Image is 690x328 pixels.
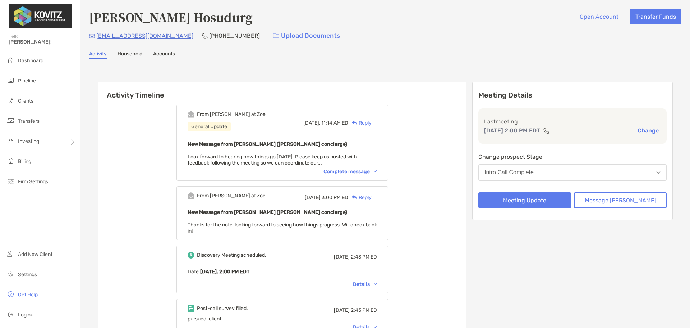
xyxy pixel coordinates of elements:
img: investing icon [6,136,15,145]
div: General Update [188,122,231,131]
img: Chevron icon [374,170,377,172]
a: Accounts [153,51,175,59]
span: [PERSON_NAME]! [9,39,76,45]
div: Complete message [323,169,377,175]
span: Add New Client [18,251,52,257]
span: [DATE] [334,254,350,260]
div: Post-call survey filled. [197,305,248,311]
p: Last meeting [484,117,661,126]
div: Details [353,281,377,287]
div: Reply [348,194,372,201]
span: 3:00 PM ED [322,194,348,201]
img: Reply icon [352,195,357,200]
img: settings icon [6,270,15,278]
div: Discovery Meeting scheduled. [197,252,266,258]
img: communication type [543,128,549,134]
img: Chevron icon [374,283,377,285]
img: Event icon [188,305,194,312]
span: Settings [18,271,37,278]
span: Firm Settings [18,179,48,185]
img: pipeline icon [6,76,15,85]
span: Dashboard [18,58,43,64]
img: billing icon [6,157,15,165]
img: dashboard icon [6,56,15,64]
img: Email Icon [89,34,95,38]
span: pursued-client [188,316,221,322]
b: New Message from [PERSON_NAME] ([PERSON_NAME] concierge) [188,209,347,215]
img: Reply icon [352,121,357,125]
button: Meeting Update [478,192,571,208]
img: transfers icon [6,116,15,125]
span: Clients [18,98,33,104]
b: [DATE], 2:00 PM EDT [200,269,249,275]
button: Open Account [574,9,624,24]
button: Message [PERSON_NAME] [574,192,667,208]
span: Billing [18,158,31,165]
img: clients icon [6,96,15,105]
div: From [PERSON_NAME] at Zoe [197,111,266,117]
span: Transfers [18,118,40,124]
h4: [PERSON_NAME] Hosudurg [89,9,253,25]
span: [DATE] [334,307,350,313]
p: [PHONE_NUMBER] [209,31,260,40]
a: Activity [89,51,107,59]
div: From [PERSON_NAME] at Zoe [197,193,266,199]
span: 2:43 PM ED [351,307,377,313]
button: Transfer Funds [630,9,681,24]
a: Upload Documents [268,28,345,44]
img: get-help icon [6,290,15,298]
span: Look forward to hearing how things go [DATE]. Please keep us posted with feedback following the m... [188,154,357,166]
span: Investing [18,138,39,144]
div: Reply [348,119,372,127]
img: Event icon [188,252,194,259]
span: 11:14 AM ED [321,120,348,126]
p: [EMAIL_ADDRESS][DOMAIN_NAME] [96,31,193,40]
span: Pipeline [18,78,36,84]
span: 2:43 PM ED [351,254,377,260]
img: Phone Icon [202,33,208,39]
div: Intro Call Complete [484,169,534,176]
img: firm-settings icon [6,177,15,185]
img: Zoe Logo [9,3,72,29]
button: Intro Call Complete [478,164,667,181]
p: [DATE] 2:00 PM EDT [484,126,540,135]
span: Thanks for the note, looking forward to seeing how things progress. Will check back in! [188,222,377,234]
span: Log out [18,312,35,318]
p: Date : [188,267,377,276]
p: Meeting Details [478,91,667,100]
p: Change prospect Stage [478,152,667,161]
img: add_new_client icon [6,250,15,258]
img: button icon [273,33,279,39]
b: New Message from [PERSON_NAME] ([PERSON_NAME] concierge) [188,141,347,147]
img: logout icon [6,310,15,319]
h6: Activity Timeline [98,82,466,99]
a: Household [118,51,142,59]
span: [DATE], [303,120,320,126]
img: Event icon [188,192,194,199]
span: [DATE] [305,194,321,201]
button: Change [635,127,661,134]
span: Get Help [18,292,38,298]
img: Event icon [188,111,194,118]
img: Open dropdown arrow [656,171,661,174]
